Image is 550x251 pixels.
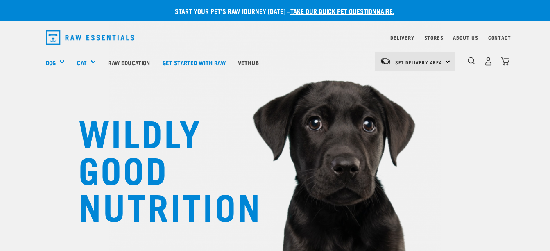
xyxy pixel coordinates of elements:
a: Contact [488,36,511,39]
nav: dropdown navigation [39,27,511,48]
img: van-moving.png [380,57,391,65]
span: Set Delivery Area [395,61,443,64]
img: Raw Essentials Logo [46,30,134,45]
img: home-icon-1@2x.png [468,57,475,65]
a: Vethub [232,46,265,79]
h1: WILDLY GOOD NUTRITION [79,113,242,224]
a: take our quick pet questionnaire. [290,9,394,13]
a: Stores [424,36,444,39]
img: home-icon@2x.png [501,57,509,66]
a: Dog [46,58,56,67]
a: Delivery [390,36,414,39]
a: Raw Education [102,46,156,79]
a: Get started with Raw [156,46,232,79]
a: Cat [77,58,86,67]
img: user.png [484,57,493,66]
a: About Us [453,36,478,39]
